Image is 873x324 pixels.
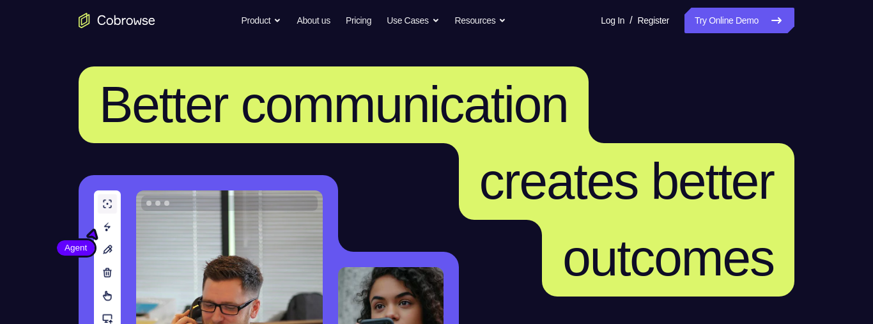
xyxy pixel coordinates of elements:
[242,8,282,33] button: Product
[638,8,669,33] a: Register
[346,8,371,33] a: Pricing
[79,13,155,28] a: Go to the home page
[99,76,568,133] span: Better communication
[387,8,439,33] button: Use Cases
[479,153,774,210] span: creates better
[684,8,794,33] a: Try Online Demo
[601,8,624,33] a: Log In
[455,8,507,33] button: Resources
[562,229,774,286] span: outcomes
[297,8,330,33] a: About us
[630,13,632,28] span: /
